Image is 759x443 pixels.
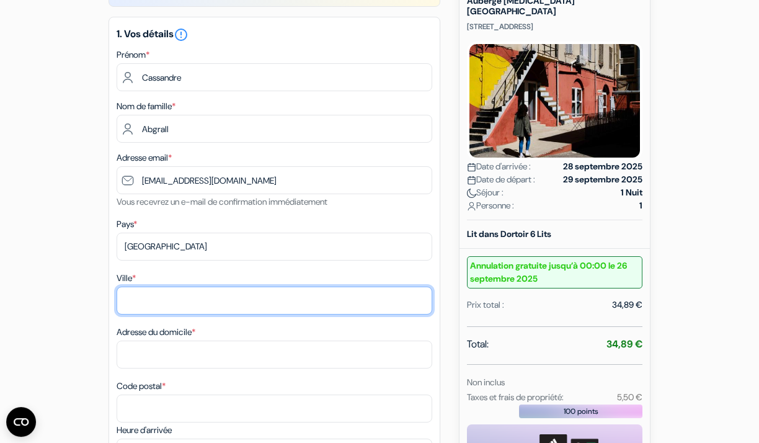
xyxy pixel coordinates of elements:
strong: 29 septembre 2025 [563,173,642,186]
div: Prix total : [467,298,504,311]
label: Code postal [117,380,166,393]
small: Taxes et frais de propriété: [467,392,564,403]
img: user_icon.svg [467,202,476,211]
strong: 34,89 € [606,338,642,351]
input: Entrer adresse e-mail [117,166,432,194]
label: Pays [117,218,137,231]
span: 100 points [564,406,598,417]
strong: 28 septembre 2025 [563,160,642,173]
input: Entrer le nom de famille [117,115,432,143]
img: calendar.svg [467,176,476,185]
span: Séjour : [467,186,504,199]
a: error_outline [174,27,189,40]
img: moon.svg [467,189,476,198]
span: Date de départ : [467,173,535,186]
small: Non inclus [467,377,505,388]
small: Vous recevrez un e-mail de confirmation immédiatement [117,196,327,207]
i: error_outline [174,27,189,42]
p: [STREET_ADDRESS] [467,22,642,32]
label: Adresse du domicile [117,326,195,339]
span: Date d'arrivée : [467,160,531,173]
label: Nom de famille [117,100,175,113]
small: Annulation gratuite jusqu’à 00:00 le 26 septembre 2025 [467,256,642,289]
strong: 1 Nuit [621,186,642,199]
input: Entrez votre prénom [117,63,432,91]
label: Heure d'arrivée [117,424,172,437]
label: Prénom [117,48,149,61]
small: 5,50 € [617,392,642,403]
span: Total: [467,337,489,352]
div: 34,89 € [612,298,642,311]
img: calendar.svg [467,163,476,172]
strong: 1 [639,199,642,212]
button: Ouvrir le widget CMP [6,407,36,437]
label: Adresse email [117,151,172,164]
label: Ville [117,272,136,285]
b: Lit dans Dortoir 6 Lits [467,228,551,239]
h5: 1. Vos détails [117,27,432,42]
span: Personne : [467,199,514,212]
